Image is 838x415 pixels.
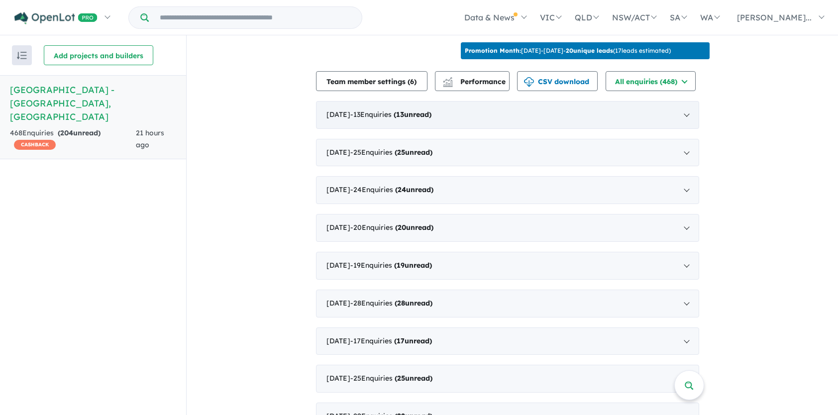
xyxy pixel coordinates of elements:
img: line-chart.svg [443,77,452,83]
strong: ( unread) [395,299,432,308]
button: Team member settings (6) [316,71,427,91]
img: Openlot PRO Logo White [14,12,98,24]
div: [DATE] [316,139,699,167]
span: - 28 Enquir ies [350,299,432,308]
span: CASHBACK [14,140,56,150]
strong: ( unread) [58,128,101,137]
strong: ( unread) [394,336,432,345]
div: [DATE] [316,290,699,317]
span: - 24 Enquir ies [350,185,433,194]
span: 19 [397,261,405,270]
div: [DATE] [316,101,699,129]
div: [DATE] [316,214,699,242]
span: - 25 Enquir ies [350,148,432,157]
span: Performance [444,77,506,86]
span: 21 hours ago [136,128,164,149]
div: [DATE] [316,365,699,393]
span: 20 [398,223,406,232]
span: - 20 Enquir ies [350,223,433,232]
strong: ( unread) [395,223,433,232]
span: 28 [397,299,405,308]
span: 25 [397,148,405,157]
h5: [GEOGRAPHIC_DATA] - [GEOGRAPHIC_DATA] , [GEOGRAPHIC_DATA] [10,83,176,123]
img: bar-chart.svg [443,80,453,87]
strong: ( unread) [395,185,433,194]
b: 20 unique leads [566,47,613,54]
input: Try estate name, suburb, builder or developer [151,7,360,28]
strong: ( unread) [394,261,432,270]
span: - 13 Enquir ies [350,110,431,119]
div: [DATE] [316,176,699,204]
span: 204 [60,128,73,137]
span: - 19 Enquir ies [350,261,432,270]
b: Promotion Month: [465,47,521,54]
strong: ( unread) [394,110,431,119]
img: download icon [524,77,534,87]
div: [DATE] [316,252,699,280]
span: - 25 Enquir ies [350,374,432,383]
img: sort.svg [17,52,27,59]
button: Add projects and builders [44,45,153,65]
p: [DATE] - [DATE] - ( 17 leads estimated) [465,46,671,55]
span: [PERSON_NAME]... [737,12,812,22]
strong: ( unread) [395,374,432,383]
button: Performance [435,71,510,91]
button: CSV download [517,71,598,91]
span: 25 [397,374,405,383]
span: 17 [397,336,405,345]
span: 13 [396,110,404,119]
span: - 17 Enquir ies [350,336,432,345]
div: [DATE] [316,327,699,355]
span: 6 [410,77,414,86]
button: All enquiries (468) [606,71,696,91]
strong: ( unread) [395,148,432,157]
div: 468 Enquir ies [10,127,136,151]
span: 24 [398,185,406,194]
